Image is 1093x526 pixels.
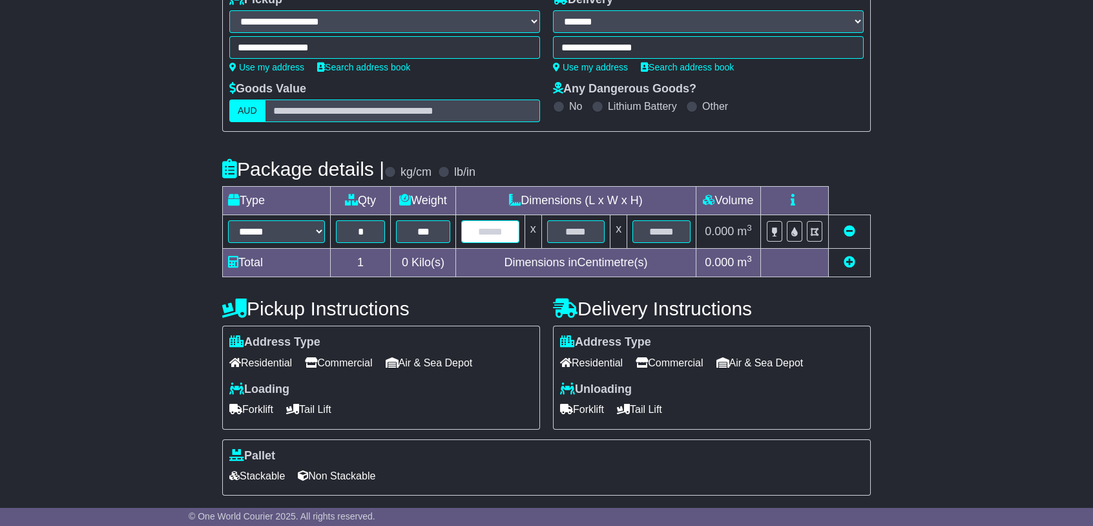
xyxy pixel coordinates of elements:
[617,399,662,419] span: Tail Lift
[702,100,728,112] label: Other
[222,158,384,180] h4: Package details |
[560,335,651,350] label: Address Type
[229,383,289,397] label: Loading
[705,256,734,269] span: 0.000
[229,399,273,419] span: Forklift
[747,223,752,233] sup: 3
[716,353,804,373] span: Air & Sea Depot
[189,511,375,521] span: © One World Courier 2025. All rights reserved.
[298,466,375,486] span: Non Stackable
[553,298,871,319] h4: Delivery Instructions
[560,383,632,397] label: Unloading
[229,353,292,373] span: Residential
[286,399,331,419] span: Tail Lift
[454,165,475,180] label: lb/in
[317,62,410,72] a: Search address book
[229,449,275,463] label: Pallet
[401,165,432,180] label: kg/cm
[391,187,456,215] td: Weight
[223,187,331,215] td: Type
[560,353,623,373] span: Residential
[696,187,760,215] td: Volume
[610,215,627,249] td: x
[222,298,540,319] h4: Pickup Instructions
[844,256,855,269] a: Add new item
[737,256,752,269] span: m
[386,353,473,373] span: Air & Sea Depot
[641,62,734,72] a: Search address book
[844,225,855,238] a: Remove this item
[455,187,696,215] td: Dimensions (L x W x H)
[747,254,752,264] sup: 3
[331,249,391,277] td: 1
[553,82,696,96] label: Any Dangerous Goods?
[223,249,331,277] td: Total
[525,215,541,249] td: x
[229,335,320,350] label: Address Type
[560,399,604,419] span: Forklift
[455,249,696,277] td: Dimensions in Centimetre(s)
[229,466,285,486] span: Stackable
[553,62,628,72] a: Use my address
[737,225,752,238] span: m
[569,100,582,112] label: No
[229,62,304,72] a: Use my address
[305,353,372,373] span: Commercial
[331,187,391,215] td: Qty
[705,225,734,238] span: 0.000
[608,100,677,112] label: Lithium Battery
[636,353,703,373] span: Commercial
[229,100,265,122] label: AUD
[402,256,408,269] span: 0
[391,249,456,277] td: Kilo(s)
[229,82,306,96] label: Goods Value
